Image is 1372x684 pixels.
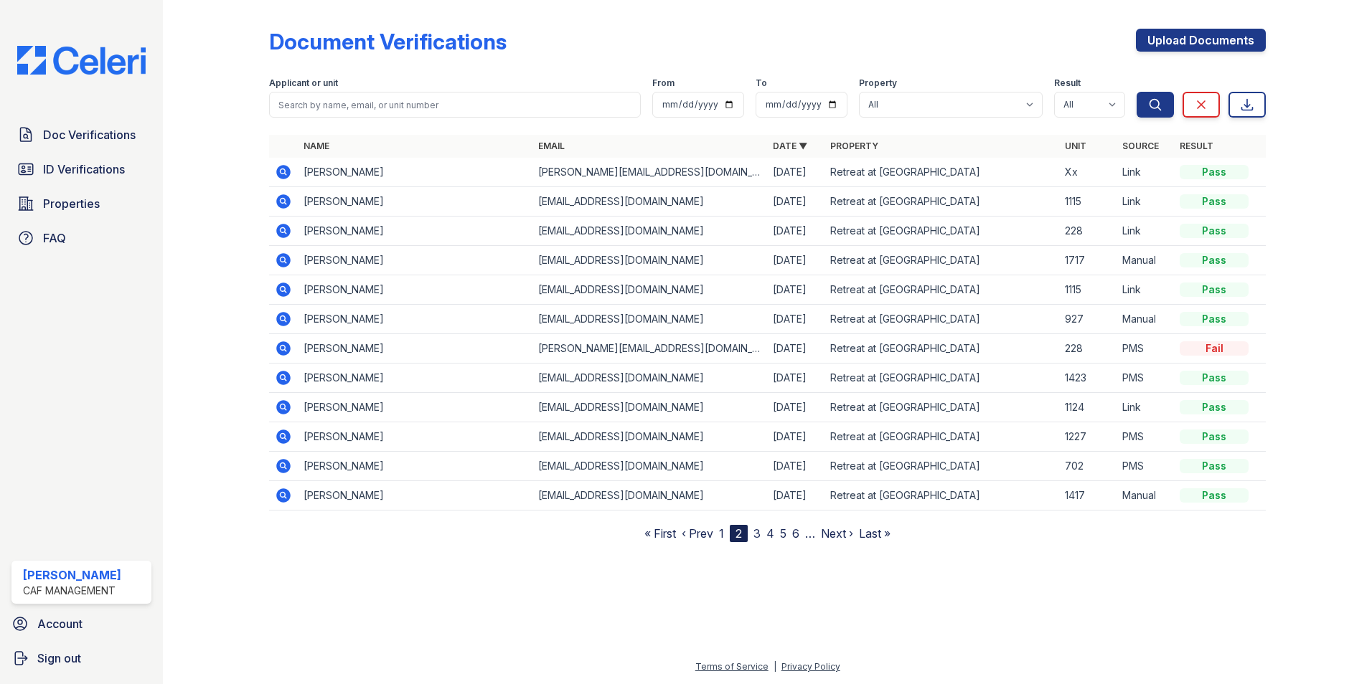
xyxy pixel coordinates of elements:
td: 1124 [1059,393,1117,422]
td: [PERSON_NAME] [298,393,532,422]
td: [EMAIL_ADDRESS][DOMAIN_NAME] [532,481,767,510]
a: FAQ [11,224,151,252]
a: Privacy Policy [781,661,840,672]
td: PMS [1117,452,1174,481]
span: ID Verifications [43,161,125,178]
div: Pass [1180,371,1249,385]
a: Name [304,141,329,151]
td: [PERSON_NAME] [298,481,532,510]
td: [DATE] [767,246,824,275]
td: Retreat at [GEOGRAPHIC_DATA] [824,246,1059,275]
label: Property [859,77,897,89]
td: Retreat at [GEOGRAPHIC_DATA] [824,393,1059,422]
div: [PERSON_NAME] [23,566,121,584]
a: Account [6,609,157,638]
div: Pass [1180,459,1249,473]
label: From [652,77,675,89]
td: [PERSON_NAME] [298,246,532,275]
td: [PERSON_NAME] [298,275,532,305]
td: Retreat at [GEOGRAPHIC_DATA] [824,217,1059,246]
label: Applicant or unit [269,77,338,89]
a: 4 [766,526,774,541]
td: [DATE] [767,158,824,187]
td: Manual [1117,305,1174,334]
a: Doc Verifications [11,120,151,149]
td: 228 [1059,217,1117,246]
td: [EMAIL_ADDRESS][DOMAIN_NAME] [532,187,767,217]
div: Pass [1180,312,1249,326]
td: [EMAIL_ADDRESS][DOMAIN_NAME] [532,422,767,452]
a: Terms of Service [695,661,769,672]
a: 5 [780,526,786,541]
a: ID Verifications [11,155,151,184]
td: Link [1117,158,1174,187]
div: CAF Management [23,584,121,598]
td: Link [1117,217,1174,246]
td: [PERSON_NAME] [298,364,532,393]
td: Retreat at [GEOGRAPHIC_DATA] [824,305,1059,334]
a: Upload Documents [1136,29,1266,52]
td: Link [1117,393,1174,422]
div: Pass [1180,400,1249,414]
a: Next › [821,526,853,541]
div: Document Verifications [269,29,507,54]
a: ‹ Prev [682,526,713,541]
a: Unit [1065,141,1086,151]
td: 1423 [1059,364,1117,393]
a: Email [538,141,565,151]
td: 1115 [1059,275,1117,305]
td: Manual [1117,481,1174,510]
a: Result [1180,141,1213,151]
td: 1717 [1059,246,1117,275]
span: … [805,525,815,542]
a: 1 [719,526,724,541]
td: Link [1117,275,1174,305]
td: Retreat at [GEOGRAPHIC_DATA] [824,364,1059,393]
a: Properties [11,189,151,218]
td: [PERSON_NAME] [298,187,532,217]
td: PMS [1117,364,1174,393]
div: Pass [1180,429,1249,444]
td: Retreat at [GEOGRAPHIC_DATA] [824,187,1059,217]
td: 1417 [1059,481,1117,510]
td: 1227 [1059,422,1117,452]
td: [DATE] [767,481,824,510]
td: PMS [1117,334,1174,364]
td: Retreat at [GEOGRAPHIC_DATA] [824,334,1059,364]
td: 927 [1059,305,1117,334]
td: [PERSON_NAME] [298,158,532,187]
span: Properties [43,195,100,212]
td: Retreat at [GEOGRAPHIC_DATA] [824,275,1059,305]
td: Link [1117,187,1174,217]
div: Pass [1180,488,1249,503]
a: Sign out [6,644,157,673]
td: 1115 [1059,187,1117,217]
td: [PERSON_NAME] [298,452,532,481]
td: Retreat at [GEOGRAPHIC_DATA] [824,422,1059,452]
td: [PERSON_NAME][EMAIL_ADDRESS][DOMAIN_NAME] [532,334,767,364]
td: Retreat at [GEOGRAPHIC_DATA] [824,481,1059,510]
td: [PERSON_NAME] [298,305,532,334]
div: | [774,661,776,672]
td: [EMAIL_ADDRESS][DOMAIN_NAME] [532,275,767,305]
span: Sign out [37,650,81,667]
td: [DATE] [767,393,824,422]
span: FAQ [43,229,66,247]
td: PMS [1117,422,1174,452]
td: [EMAIL_ADDRESS][DOMAIN_NAME] [532,217,767,246]
a: 6 [792,526,799,541]
td: [DATE] [767,305,824,334]
span: Doc Verifications [43,126,136,143]
div: Fail [1180,341,1249,356]
td: Xx [1059,158,1117,187]
td: [DATE] [767,217,824,246]
td: [EMAIL_ADDRESS][DOMAIN_NAME] [532,393,767,422]
td: [PERSON_NAME] [298,334,532,364]
label: Result [1054,77,1081,89]
a: 3 [753,526,761,541]
td: [DATE] [767,452,824,481]
td: Manual [1117,246,1174,275]
input: Search by name, email, or unit number [269,92,641,118]
td: [PERSON_NAME] [298,422,532,452]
